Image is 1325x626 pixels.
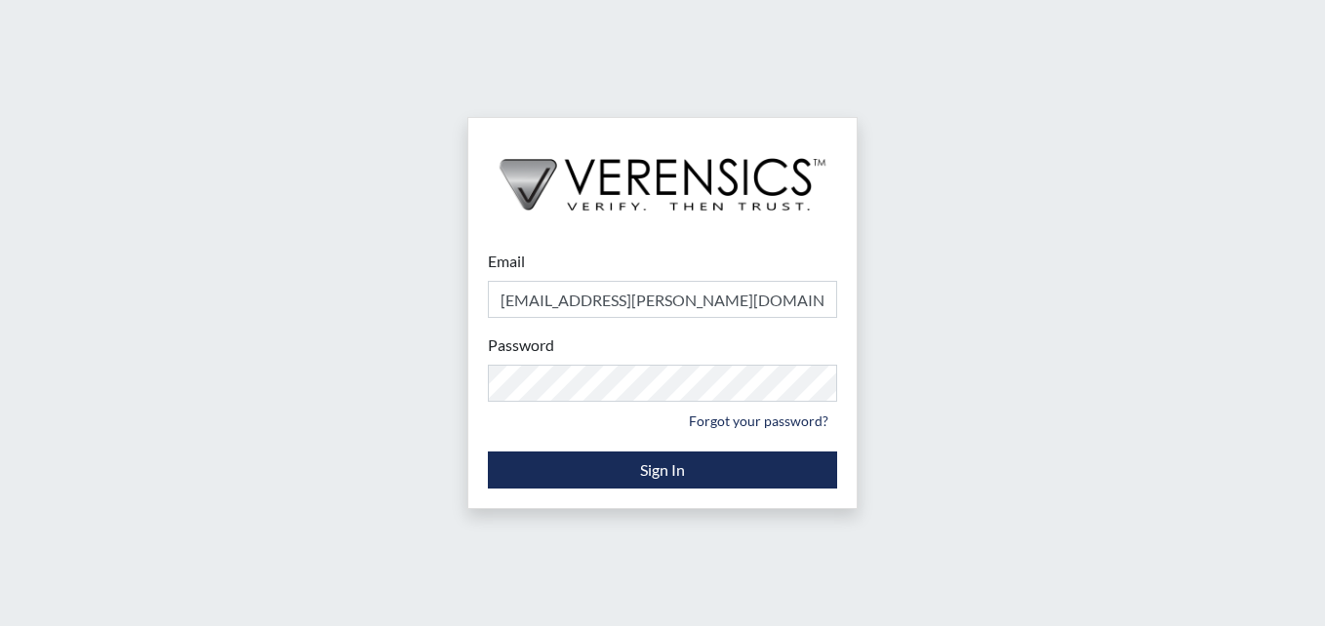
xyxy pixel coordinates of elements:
button: Sign In [488,451,837,489]
label: Email [488,250,525,273]
img: logo-wide-black.2aad4157.png [468,118,857,231]
label: Password [488,333,554,357]
a: Forgot your password? [680,406,837,436]
input: Email [488,281,837,318]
